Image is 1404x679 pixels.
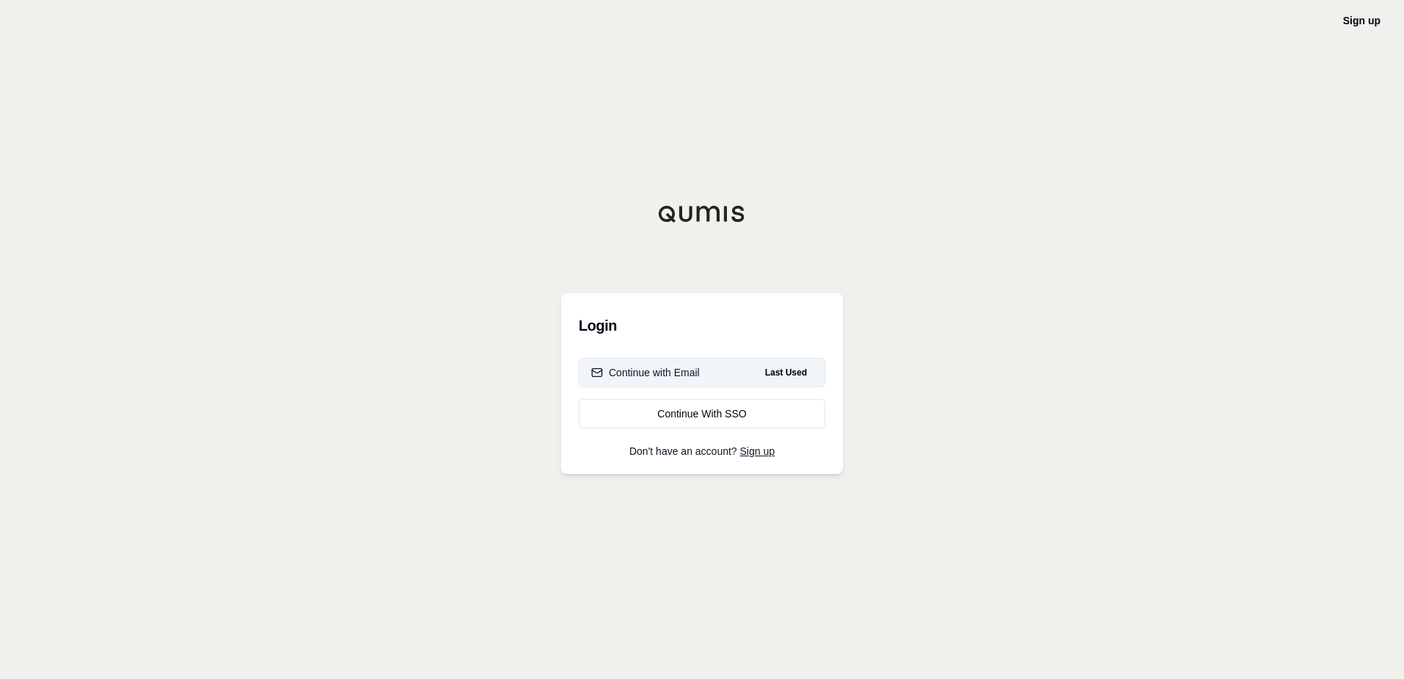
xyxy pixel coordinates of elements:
[579,358,825,387] button: Continue with EmailLast Used
[579,311,825,340] h3: Login
[658,205,746,223] img: Qumis
[591,406,813,421] div: Continue With SSO
[579,446,825,456] p: Don't have an account?
[579,399,825,428] a: Continue With SSO
[591,365,700,380] div: Continue with Email
[740,445,775,457] a: Sign up
[1343,15,1381,26] a: Sign up
[759,364,813,381] span: Last Used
